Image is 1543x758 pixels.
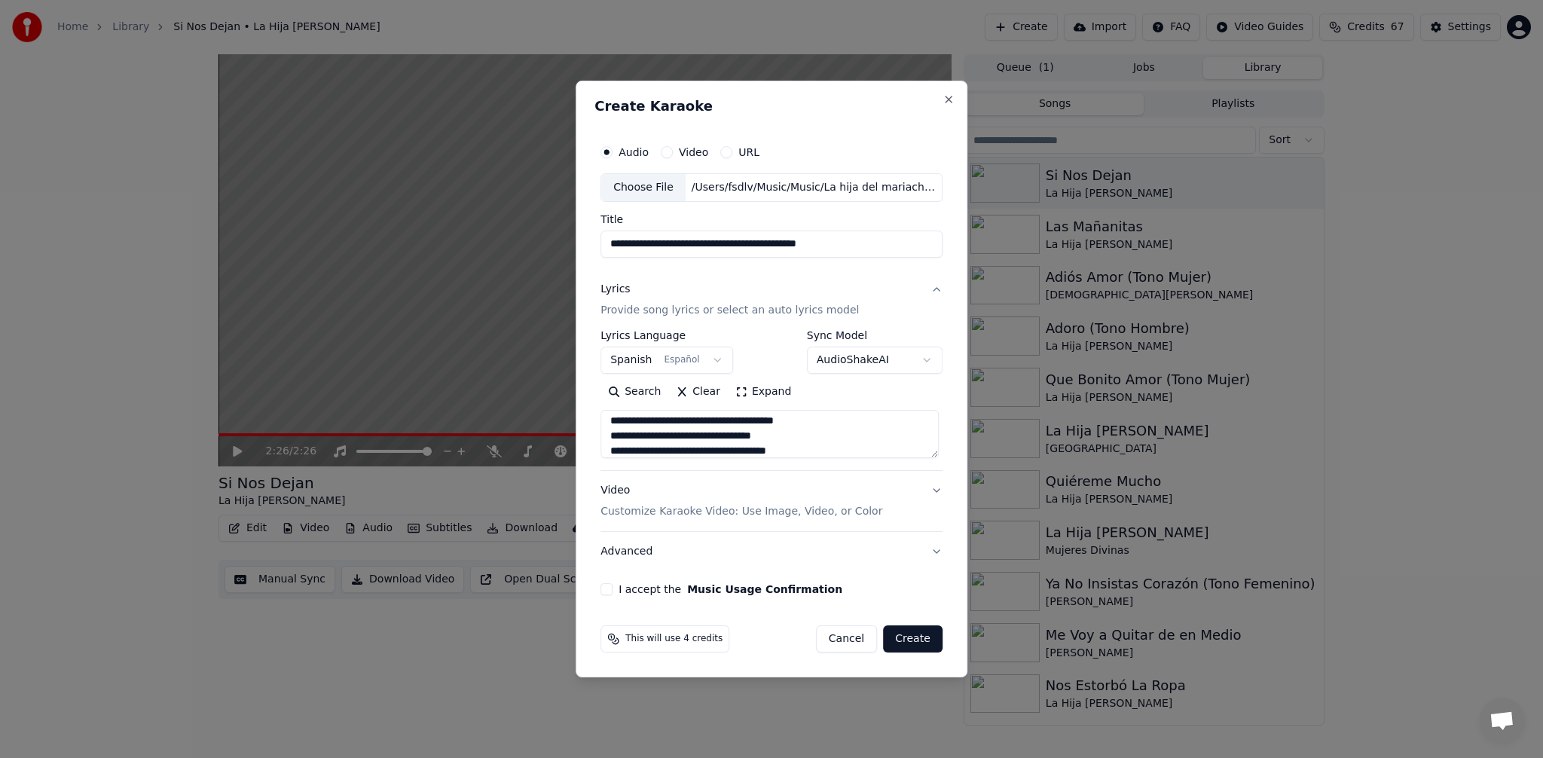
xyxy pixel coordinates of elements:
[816,625,877,653] button: Cancel
[600,483,882,519] div: Video
[600,380,668,404] button: Search
[594,99,949,113] h2: Create Karaoke
[600,303,859,318] p: Provide song lyrics or select an auto lyrics model
[600,532,943,571] button: Advanced
[600,270,943,330] button: LyricsProvide song lyrics or select an auto lyrics model
[625,633,723,645] span: This will use 4 credits
[807,330,943,341] label: Sync Model
[600,282,630,297] div: Lyrics
[686,180,942,195] div: /Users/fsdlv/Music/Music/La hija del mariachi/CD1/La hija del mariachi - Llegando a Ti. CD1 [BEcf...
[728,380,799,404] button: Expand
[600,214,943,225] label: Title
[601,174,686,201] div: Choose File
[600,504,882,519] p: Customize Karaoke Video: Use Image, Video, or Color
[883,625,943,653] button: Create
[600,330,733,341] label: Lyrics Language
[619,584,842,594] label: I accept the
[687,584,842,594] button: I accept the
[738,147,759,157] label: URL
[679,147,708,157] label: Video
[619,147,649,157] label: Audio
[600,330,943,470] div: LyricsProvide song lyrics or select an auto lyrics model
[668,380,728,404] button: Clear
[600,471,943,531] button: VideoCustomize Karaoke Video: Use Image, Video, or Color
